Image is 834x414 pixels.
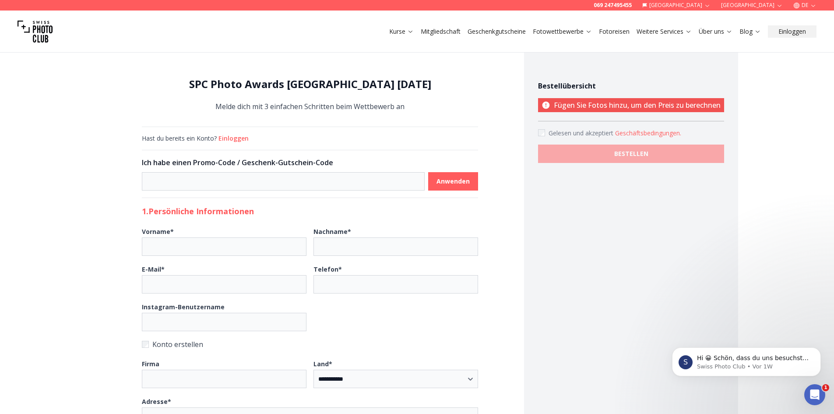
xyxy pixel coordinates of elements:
[464,25,529,38] button: Geschenkgutscheine
[637,27,692,36] a: Weitere Services
[313,275,478,294] input: Telefon*
[428,172,478,191] button: Anwenden
[18,14,53,49] img: Swiss photo club
[142,77,478,113] div: Melde dich mit 3 einfachen Schritten beim Wettbewerb an
[615,129,681,138] button: Accept termsGelesen und akzeptiert
[436,177,470,186] b: Anwenden
[142,134,478,143] div: Hast du bereits ein Konto?
[695,25,736,38] button: Über uns
[142,313,306,331] input: Instagram-Benutzername
[313,237,478,256] input: Nachname*
[549,129,615,137] span: Gelesen und akzeptiert
[736,25,764,38] button: Blog
[142,275,306,294] input: E-Mail*
[142,265,165,273] b: E-Mail *
[804,384,825,405] iframe: Intercom live chat
[142,370,306,388] input: Firma
[699,27,732,36] a: Über uns
[421,27,461,36] a: Mitgliedschaft
[142,360,159,368] b: Firma
[529,25,595,38] button: Fotowettbewerbe
[389,27,414,36] a: Kurse
[594,2,632,9] a: 069 247495455
[313,370,478,388] select: Land*
[595,25,633,38] button: Fotoreisen
[142,341,149,348] input: Konto erstellen
[538,98,724,112] p: Fügen Sie Fotos hinzu, um den Preis zu berechnen
[739,27,761,36] a: Blog
[142,205,478,217] h2: 1. Persönliche Informationen
[142,157,478,168] h3: Ich habe einen Promo-Code / Geschenk-Gutschein-Code
[538,81,724,91] h4: Bestellübersicht
[142,227,174,236] b: Vorname *
[633,25,695,38] button: Weitere Services
[768,25,816,38] button: Einloggen
[142,338,478,350] label: Konto erstellen
[538,145,724,163] button: BESTELLEN
[313,360,332,368] b: Land *
[218,134,249,143] button: Einloggen
[386,25,417,38] button: Kurse
[822,384,829,391] span: 1
[142,77,478,91] h1: SPC Photo Awards [GEOGRAPHIC_DATA] [DATE]
[468,27,526,36] a: Geschenkgutscheine
[599,27,630,36] a: Fotoreisen
[142,397,171,406] b: Adresse *
[313,265,342,273] b: Telefon *
[142,303,225,311] b: Instagram-Benutzername
[313,227,351,236] b: Nachname *
[659,329,834,390] iframe: Intercom notifications Nachricht
[533,27,592,36] a: Fotowettbewerbe
[417,25,464,38] button: Mitgliedschaft
[538,129,545,136] input: Accept terms
[142,237,306,256] input: Vorname*
[614,149,648,158] b: BESTELLEN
